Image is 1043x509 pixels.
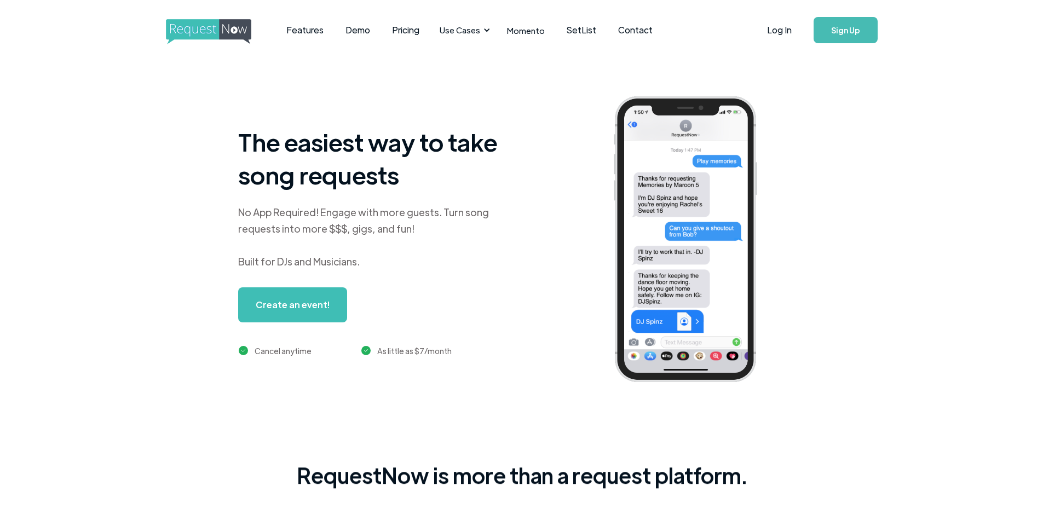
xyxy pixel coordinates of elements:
[756,11,803,49] a: Log In
[377,344,452,357] div: As little as $7/month
[601,89,786,394] img: iphone screenshot
[440,24,480,36] div: Use Cases
[238,204,512,270] div: No App Required! Engage with more guests. Turn song requests into more $$$, gigs, and fun! Built ...
[433,13,493,47] div: Use Cases
[814,17,878,43] a: Sign Up
[166,19,248,41] a: home
[255,344,312,357] div: Cancel anytime
[238,287,347,322] a: Create an event!
[556,13,607,47] a: SetList
[239,346,248,355] img: green checkmark
[166,19,272,44] img: requestnow logo
[275,13,335,47] a: Features
[361,346,371,355] img: green checkmark
[335,13,381,47] a: Demo
[496,14,556,47] a: Momento
[238,125,512,191] h1: The easiest way to take song requests
[607,13,664,47] a: Contact
[381,13,430,47] a: Pricing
